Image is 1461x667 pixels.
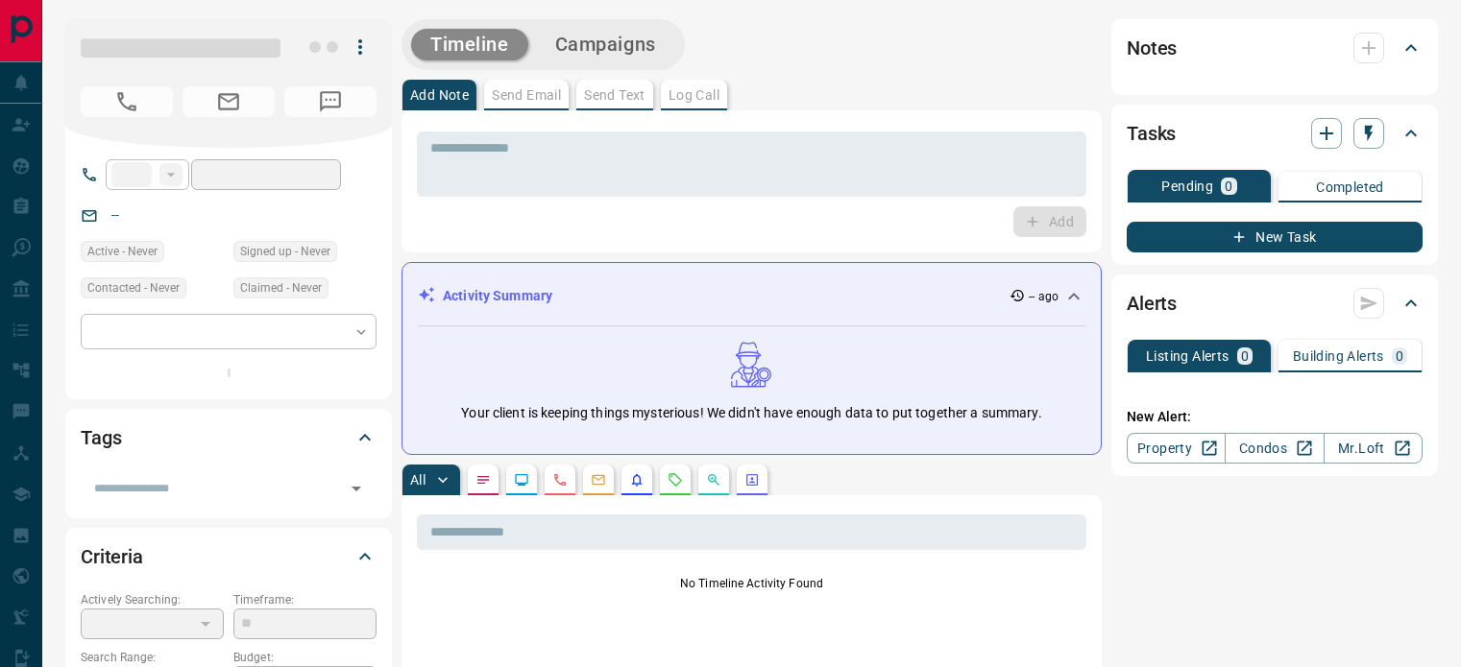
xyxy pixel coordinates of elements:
p: Pending [1161,179,1213,193]
svg: Listing Alerts [629,472,645,488]
p: Listing Alerts [1146,349,1230,363]
div: Tags [81,415,377,461]
p: 0 [1396,349,1403,363]
p: No Timeline Activity Found [417,575,1086,592]
p: Completed [1316,180,1384,194]
p: 0 [1225,179,1232,193]
div: Alerts [1127,280,1423,326]
a: Condos [1225,433,1324,464]
svg: Notes [475,472,491,488]
button: New Task [1127,222,1423,252]
span: No Email [183,86,275,117]
span: Active - Never [87,242,158,261]
p: -- ago [1029,288,1059,305]
p: Activity Summary [443,286,552,306]
h2: Tags [81,422,121,453]
h2: Tasks [1127,118,1176,149]
a: -- [111,207,119,223]
div: Notes [1127,25,1423,71]
svg: Lead Browsing Activity [514,472,529,488]
div: Activity Summary-- ago [418,278,1085,314]
p: Add Note [410,88,469,102]
span: No Number [284,86,377,117]
p: Building Alerts [1293,349,1384,363]
p: Actively Searching: [81,591,224,608]
p: New Alert: [1127,407,1423,427]
svg: Agent Actions [744,472,760,488]
svg: Calls [552,472,568,488]
svg: Opportunities [706,472,721,488]
h2: Notes [1127,33,1177,63]
div: Criteria [81,534,377,580]
p: 0 [1241,349,1249,363]
span: No Number [81,86,173,117]
h2: Alerts [1127,288,1177,319]
svg: Requests [668,472,683,488]
a: Property [1127,433,1226,464]
p: Timeframe: [233,591,377,608]
button: Open [343,475,370,502]
button: Timeline [411,29,528,60]
h2: Criteria [81,541,143,572]
p: Search Range: [81,649,224,666]
svg: Emails [591,472,606,488]
p: All [410,473,426,487]
button: Campaigns [536,29,675,60]
span: Contacted - Never [87,278,180,298]
a: Mr.Loft [1324,433,1423,464]
p: Budget: [233,649,377,666]
p: Your client is keeping things mysterious! We didn't have enough data to put together a summary. [461,403,1041,423]
span: Signed up - Never [240,242,330,261]
span: Claimed - Never [240,278,322,298]
div: Tasks [1127,110,1423,156]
